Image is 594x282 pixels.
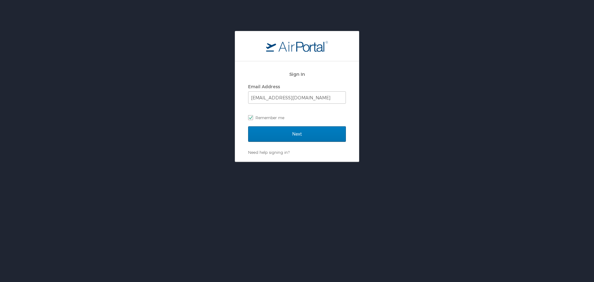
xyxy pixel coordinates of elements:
h2: Sign In [248,71,346,78]
label: Email Address [248,84,280,89]
label: Remember me [248,113,346,122]
input: Next [248,126,346,142]
img: logo [266,41,328,52]
a: Need help signing in? [248,150,290,155]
